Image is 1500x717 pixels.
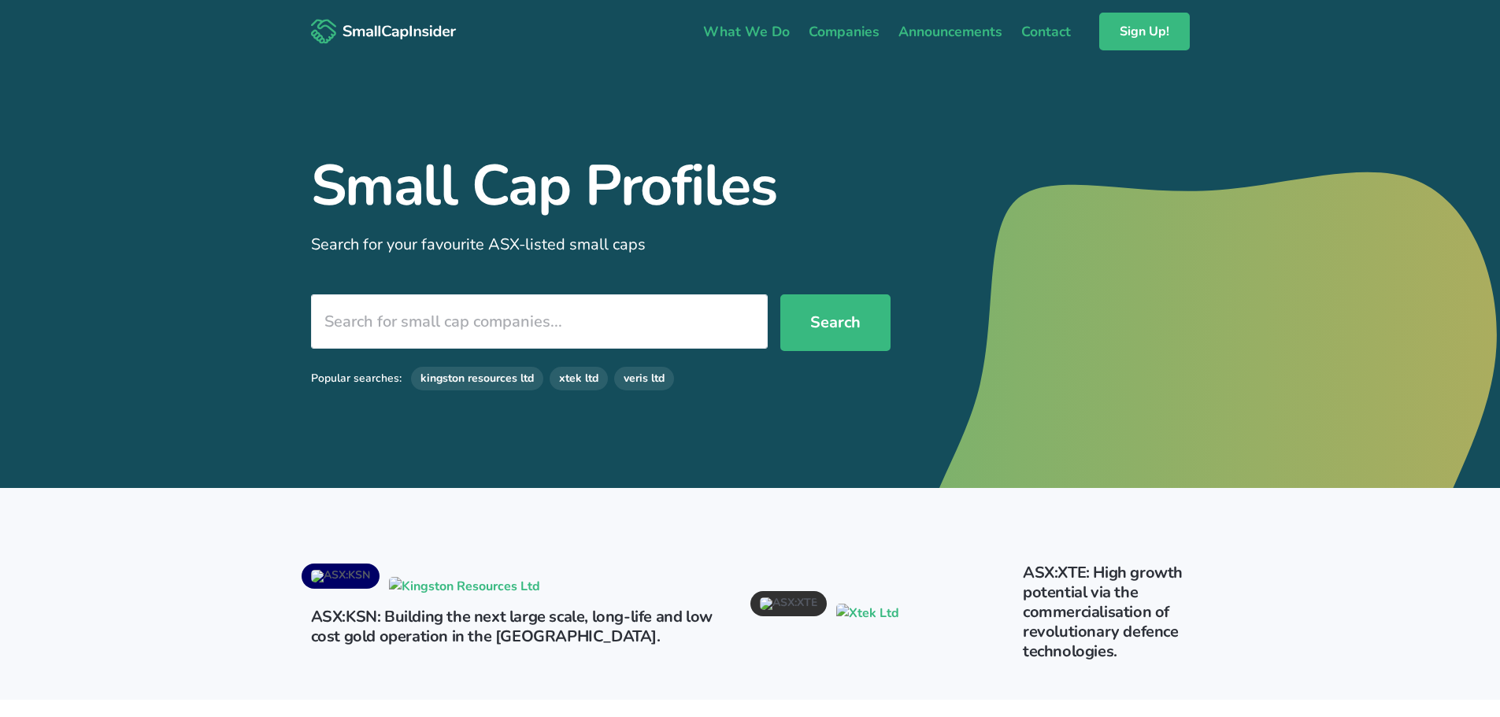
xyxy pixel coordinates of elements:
img: SmallCapInsider [311,19,457,45]
button: Search [780,294,891,351]
a: Companies [799,15,889,48]
a: xtek ltd [550,367,608,390]
h1: Small Cap Profiles [311,157,891,214]
input: Search for small cap companies... [311,294,768,349]
a: Announcements [889,15,1012,48]
img: ASX:KSN [311,570,370,582]
img: Xtek Ltd [836,604,899,623]
a: ASX:KSN: Building the next large scale, long-life and low cost gold operation in the [GEOGRAPHIC_... [311,606,713,647]
a: What We Do [694,15,799,48]
a: kingston resources ltd [411,367,543,390]
a: Sign Up! [1099,13,1190,50]
div: Search for your favourite ASX-listed small caps [311,233,891,257]
div: Popular searches: [311,371,402,386]
a: ASX:XTE: High growth potential via the commercialisation of revolutionary defence technologies. [1023,562,1183,662]
a: veris ltd [614,367,674,390]
a: Contact [1012,15,1080,48]
img: ASX:XTE [760,597,817,610]
img: Kingston Resources Ltd [389,577,540,596]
